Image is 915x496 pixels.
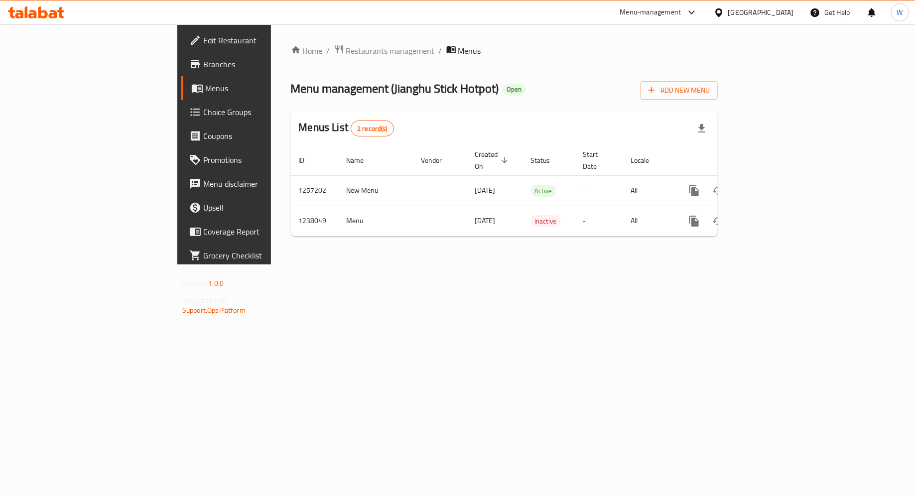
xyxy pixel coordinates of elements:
[682,179,706,203] button: more
[339,206,413,236] td: Menu
[299,120,394,136] h2: Menus List
[181,196,330,220] a: Upsell
[203,58,322,70] span: Branches
[181,52,330,76] a: Branches
[181,172,330,196] a: Menu disclaimer
[203,34,322,46] span: Edit Restaurant
[299,154,318,166] span: ID
[182,304,246,317] a: Support.OpsPlatform
[706,179,730,203] button: Change Status
[205,82,322,94] span: Menus
[575,175,623,206] td: -
[641,81,718,100] button: Add New Menu
[531,154,563,166] span: Status
[503,85,526,94] span: Open
[475,214,496,227] span: [DATE]
[503,84,526,96] div: Open
[623,206,674,236] td: All
[181,244,330,267] a: Grocery Checklist
[203,154,322,166] span: Promotions
[347,154,377,166] span: Name
[728,7,794,18] div: [GEOGRAPHIC_DATA]
[475,184,496,197] span: [DATE]
[421,154,455,166] span: Vendor
[531,215,561,227] div: Inactive
[181,148,330,172] a: Promotions
[690,117,714,140] div: Export file
[351,124,393,133] span: 2 record(s)
[531,216,561,227] span: Inactive
[897,7,903,18] span: W
[203,130,322,142] span: Coupons
[203,178,322,190] span: Menu disclaimer
[203,202,322,214] span: Upsell
[182,277,207,290] span: Version:
[334,44,435,57] a: Restaurants management
[674,145,786,176] th: Actions
[458,45,481,57] span: Menus
[583,148,611,172] span: Start Date
[291,44,718,57] nav: breadcrumb
[181,76,330,100] a: Menus
[531,185,556,197] span: Active
[575,206,623,236] td: -
[475,148,511,172] span: Created On
[181,220,330,244] a: Coverage Report
[631,154,662,166] span: Locale
[181,100,330,124] a: Choice Groups
[706,209,730,233] button: Change Status
[339,175,413,206] td: New Menu -
[291,145,786,237] table: enhanced table
[203,226,322,238] span: Coverage Report
[649,84,710,97] span: Add New Menu
[620,6,681,18] div: Menu-management
[291,77,499,100] span: Menu management ( Jianghu Stick Hotpot )
[682,209,706,233] button: more
[208,277,224,290] span: 1.0.0
[623,175,674,206] td: All
[181,28,330,52] a: Edit Restaurant
[351,121,394,136] div: Total records count
[203,249,322,261] span: Grocery Checklist
[439,45,442,57] li: /
[182,294,228,307] span: Get support on:
[181,124,330,148] a: Coupons
[203,106,322,118] span: Choice Groups
[346,45,435,57] span: Restaurants management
